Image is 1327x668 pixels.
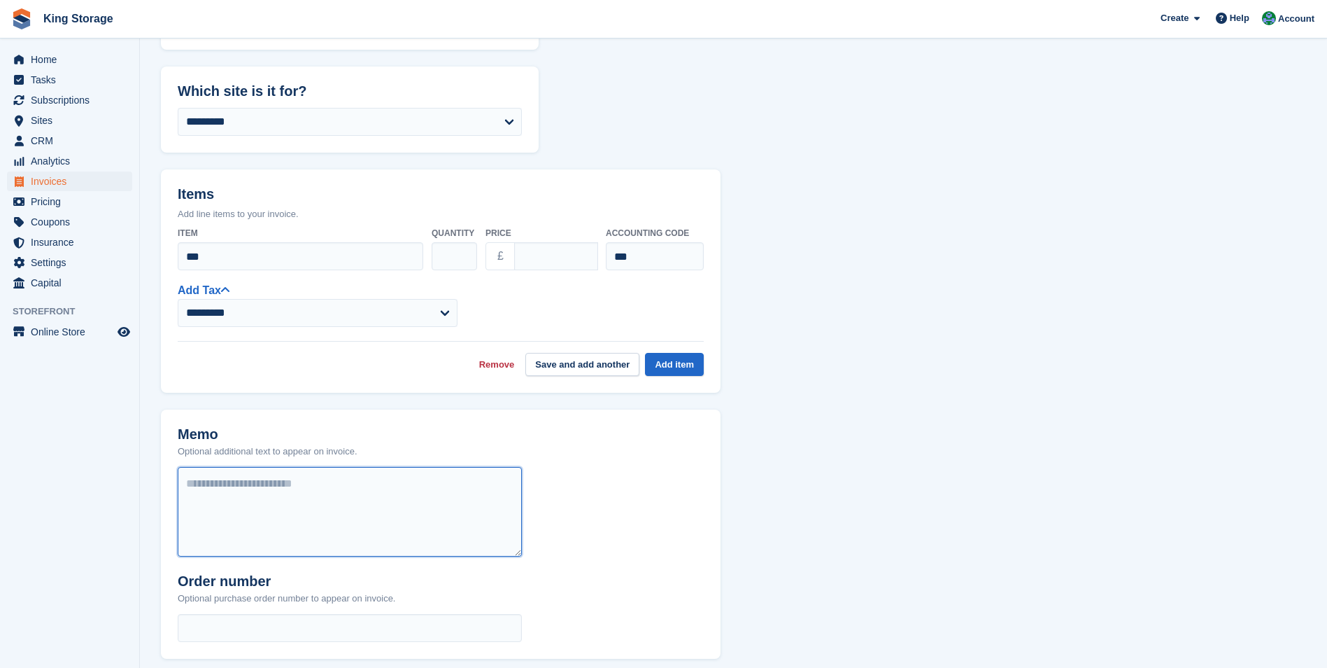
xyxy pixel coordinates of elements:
[7,192,132,211] a: menu
[11,8,32,29] img: stora-icon-8386f47178a22dfd0bd8f6a31ec36ba5ce8667c1dd55bd0f319d3a0aa187defe.svg
[7,322,132,342] a: menu
[7,172,132,191] a: menu
[432,227,477,239] label: Quantity
[1161,11,1188,25] span: Create
[178,186,704,205] h2: Items
[178,284,229,296] a: Add Tax
[31,90,115,110] span: Subscriptions
[31,70,115,90] span: Tasks
[178,227,423,239] label: Item
[606,227,704,239] label: Accounting code
[479,358,515,372] a: Remove
[1278,12,1314,26] span: Account
[7,90,132,110] a: menu
[115,323,132,340] a: Preview store
[7,131,132,151] a: menu
[31,253,115,272] span: Settings
[645,353,704,376] button: Add item
[7,212,132,232] a: menu
[1230,11,1249,25] span: Help
[31,212,115,232] span: Coupons
[38,7,119,30] a: King Storage
[178,573,395,590] h2: Order number
[7,273,132,293] a: menu
[485,227,597,239] label: Price
[178,592,395,606] p: Optional purchase order number to appear on invoice.
[31,131,115,151] span: CRM
[7,111,132,130] a: menu
[178,83,522,99] h2: Which site is it for?
[31,192,115,211] span: Pricing
[178,445,357,459] p: Optional additional text to appear on invoice.
[7,70,132,90] a: menu
[1262,11,1276,25] img: John King
[31,273,115,293] span: Capital
[13,305,139,319] span: Storefront
[31,50,115,69] span: Home
[7,50,132,69] a: menu
[7,232,132,252] a: menu
[31,322,115,342] span: Online Store
[31,232,115,252] span: Insurance
[525,353,639,376] button: Save and add another
[178,207,704,221] p: Add line items to your invoice.
[178,426,357,443] h2: Memo
[31,111,115,130] span: Sites
[7,151,132,171] a: menu
[31,151,115,171] span: Analytics
[7,253,132,272] a: menu
[31,172,115,191] span: Invoices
